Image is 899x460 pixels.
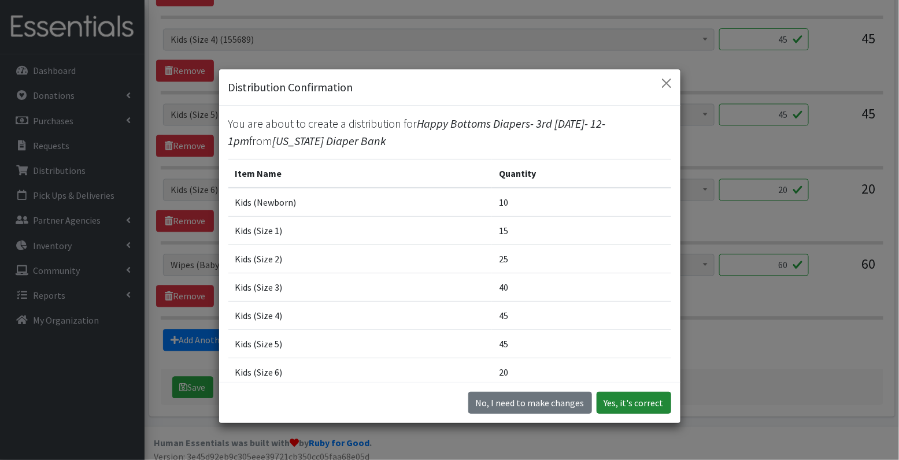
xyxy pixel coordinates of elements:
[228,330,493,358] td: Kids (Size 5)
[228,358,493,387] td: Kids (Size 6)
[228,217,493,245] td: Kids (Size 1)
[228,159,493,188] th: Item Name
[468,392,592,414] button: No I need to make changes
[492,245,671,273] td: 25
[228,273,493,302] td: Kids (Size 3)
[492,358,671,387] td: 20
[273,133,387,148] span: [US_STATE] Diaper Bank
[492,302,671,330] td: 45
[492,330,671,358] td: 45
[228,115,671,150] p: You are about to create a distribution for from
[492,273,671,302] td: 40
[228,245,493,273] td: Kids (Size 2)
[492,159,671,188] th: Quantity
[228,188,493,217] td: Kids (Newborn)
[228,302,493,330] td: Kids (Size 4)
[492,217,671,245] td: 15
[657,74,676,92] button: Close
[492,188,671,217] td: 10
[597,392,671,414] button: Yes, it's correct
[228,116,606,148] span: Happy Bottoms Diapers- 3rd [DATE]- 12-1pm
[228,79,353,96] h5: Distribution Confirmation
